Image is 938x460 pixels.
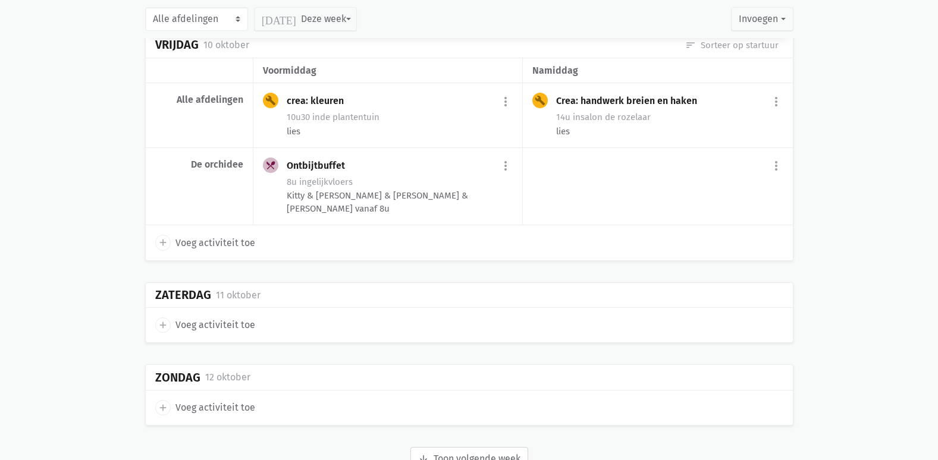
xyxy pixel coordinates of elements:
[299,177,353,187] span: gelijkvloers
[265,160,276,171] i: local_dining
[287,95,353,107] div: crea: kleuren
[287,112,310,122] span: 10u30
[287,160,355,172] div: Ontbijtbuffet
[731,7,793,31] button: Invoegen
[556,125,783,138] div: lies
[287,177,297,187] span: 8u
[175,317,255,333] span: Voeg activiteit toe
[556,112,570,122] span: 14u
[175,400,255,415] span: Voeg activiteit toe
[158,320,168,330] i: add
[265,95,276,106] i: build
[158,402,168,413] i: add
[312,112,320,122] span: in
[287,189,513,215] div: Kitty & [PERSON_NAME] & [PERSON_NAME] & [PERSON_NAME] vanaf 8u
[312,112,379,122] span: de plantentuin
[535,95,545,106] i: build
[556,95,707,107] div: Crea: handwerk breien en haken
[254,7,357,31] button: Deze week
[158,237,168,248] i: add
[216,288,261,303] div: 11 oktober
[205,370,250,385] div: 12 oktober
[685,40,696,51] i: sort
[155,38,199,52] div: Vrijdag
[263,63,513,78] div: voormiddag
[203,37,249,53] div: 10 oktober
[685,39,779,52] a: Sorteer op startuur
[155,235,255,250] a: add Voeg activiteit toe
[573,112,581,122] span: in
[262,14,296,24] i: [DATE]
[287,125,513,138] div: lies
[155,159,243,171] div: De orchidee
[155,400,255,415] a: add Voeg activiteit toe
[532,63,783,78] div: namiddag
[155,371,200,385] div: Zondag
[155,288,211,302] div: Zaterdag
[175,235,255,251] span: Voeg activiteit toe
[155,317,255,333] a: add Voeg activiteit toe
[155,94,243,106] div: Alle afdelingen
[573,112,651,122] span: salon de rozelaar
[299,177,307,187] span: in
